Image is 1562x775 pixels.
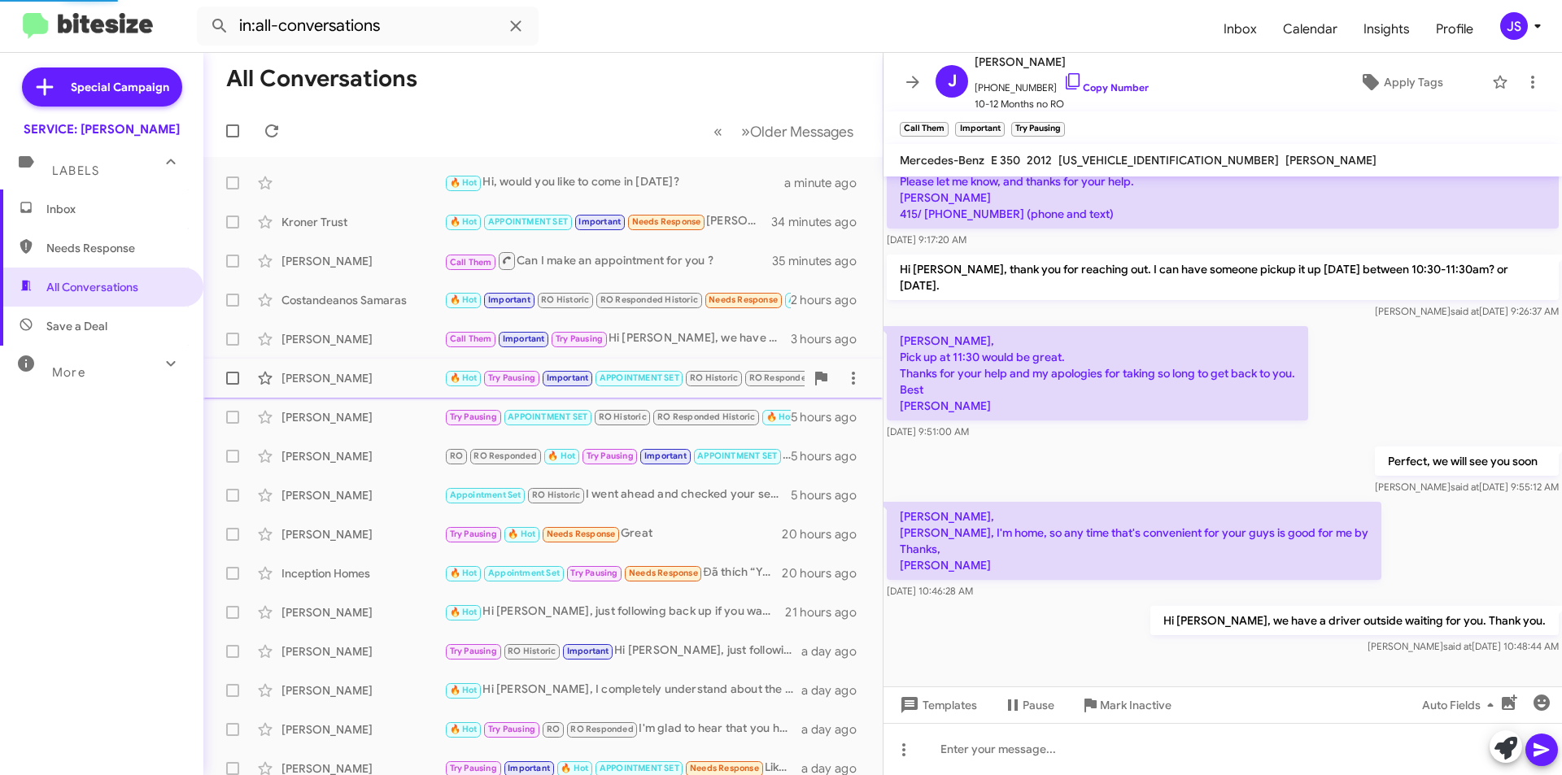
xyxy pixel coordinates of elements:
[1451,481,1479,493] span: said at
[948,68,957,94] span: J
[887,233,966,246] span: [DATE] 9:17:20 AM
[281,682,444,699] div: [PERSON_NAME]
[791,292,870,308] div: 2 hours ago
[488,294,530,305] span: Important
[975,72,1149,96] span: [PHONE_NUMBER]
[450,529,497,539] span: Try Pausing
[657,411,755,422] span: RO Responded Historic
[52,365,85,380] span: More
[887,425,969,438] span: [DATE] 9:51:00 AM
[450,257,492,268] span: Call Them
[629,568,698,578] span: Needs Response
[281,487,444,503] div: [PERSON_NAME]
[709,294,778,305] span: Needs Response
[226,66,417,92] h1: All Conversations
[784,175,870,191] div: a minute ago
[547,724,560,734] span: RO
[1486,12,1544,40] button: JS
[1384,67,1443,97] span: Apply Tags
[690,763,759,773] span: Needs Response
[782,526,870,542] div: 20 hours ago
[503,333,545,344] span: Important
[766,411,794,422] span: 🔥 Hot
[990,690,1067,720] button: Pause
[450,411,497,422] span: Try Pausing
[450,607,478,617] span: 🔥 Hot
[772,214,870,230] div: 34 minutes ago
[1211,6,1270,53] a: Inbox
[450,646,497,656] span: Try Pausing
[600,372,679,383] span: APPOINTMENT SET
[1423,6,1486,53] a: Profile
[450,685,478,695] span: 🔥 Hot
[1058,153,1279,168] span: [US_VEHICLE_IDENTIFICATION_NUMBER]
[991,153,1020,168] span: E 350
[561,763,588,773] span: 🔥 Hot
[547,372,589,383] span: Important
[281,253,444,269] div: [PERSON_NAME]
[1270,6,1350,53] a: Calendar
[444,720,801,738] div: I'm glad to hear that you had a positive experience with our service department! If you need to s...
[1500,12,1528,40] div: JS
[1350,6,1423,53] a: Insights
[1027,153,1052,168] span: 2012
[1375,481,1559,493] span: [PERSON_NAME] [DATE] 9:55:12 AM
[578,216,621,227] span: Important
[488,724,535,734] span: Try Pausing
[450,451,463,461] span: RO
[281,292,444,308] div: Costandeanos Samaras
[887,585,973,597] span: [DATE] 10:46:28 AM
[508,529,535,539] span: 🔥 Hot
[444,173,784,192] div: Hi, would you like to come in [DATE]?
[281,370,444,386] div: [PERSON_NAME]
[570,568,617,578] span: Try Pausing
[887,502,1381,580] p: [PERSON_NAME], [PERSON_NAME], I'm home, so any time that's convenient for your guys is good for m...
[1375,446,1559,476] p: Perfect, we will see you soon
[772,253,870,269] div: 35 minutes ago
[955,122,1004,137] small: Important
[975,96,1149,112] span: 10-12 Months no RO
[690,372,738,383] span: RO Historic
[1422,690,1500,720] span: Auto Fields
[488,372,535,383] span: Try Pausing
[541,294,589,305] span: RO Historic
[450,216,478,227] span: 🔥 Hot
[785,604,870,620] div: 21 hours ago
[22,67,182,107] a: Special Campaign
[444,564,782,582] div: Đã thích “You're welcome! If you need anything else , just let me know. Have a great day!”
[444,525,782,543] div: Great
[801,643,870,660] div: a day ago
[731,115,863,148] button: Next
[532,490,580,500] span: RO Historic
[1409,690,1513,720] button: Auto Fields
[473,451,536,461] span: RO Responded
[444,250,772,271] div: Can I make an appointment for you ?
[444,329,791,348] div: Hi [PERSON_NAME], we have a driver outside waiting for you. Thank you.
[897,690,977,720] span: Templates
[508,411,587,422] span: APPOINTMENT SET
[600,294,698,305] span: RO Responded Historic
[788,294,868,305] span: APPOINTMENT SET
[705,115,863,148] nav: Page navigation example
[488,216,568,227] span: APPOINTMENT SET
[791,448,870,464] div: 5 hours ago
[599,411,647,422] span: RO Historic
[281,409,444,425] div: [PERSON_NAME]
[570,724,633,734] span: RO Responded
[791,409,870,425] div: 5 hours ago
[1023,690,1054,720] span: Pause
[46,201,185,217] span: Inbox
[444,485,791,504] div: I went ahead and checked your service history, and it’s been over 12 months since your last visit...
[281,214,444,230] div: Kroner Trust
[450,294,478,305] span: 🔥 Hot
[46,240,185,256] span: Needs Response
[697,451,777,461] span: APPOINTMENT SET
[450,177,478,188] span: 🔥 Hot
[1443,640,1472,652] span: said at
[444,681,801,699] div: Hi [PERSON_NAME], I completely understand about the distance. To make it easier, we can send some...
[587,451,634,461] span: Try Pausing
[450,372,478,383] span: 🔥 Hot
[801,721,870,738] div: a day ago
